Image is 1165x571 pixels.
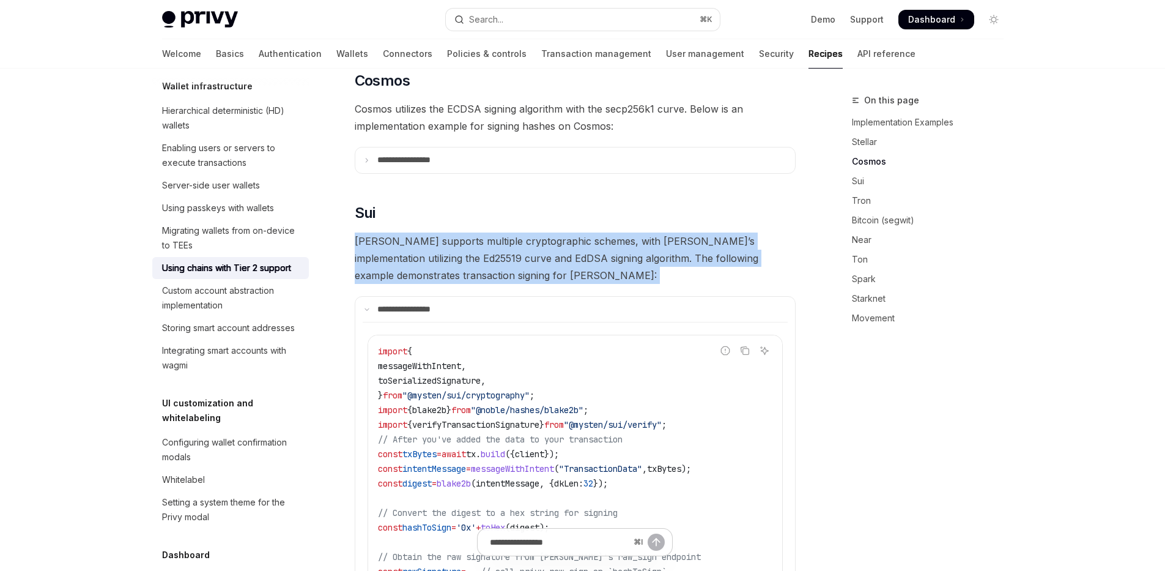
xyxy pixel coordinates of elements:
[152,174,309,196] a: Server-side user wallets
[852,269,1013,289] a: Spark
[559,463,642,474] span: "TransactionData"
[852,132,1013,152] a: Stellar
[466,463,471,474] span: =
[857,39,915,69] a: API reference
[152,431,309,468] a: Configuring wallet confirmation modals
[852,113,1013,132] a: Implementation Examples
[447,39,527,69] a: Policies & controls
[355,203,375,223] span: Sui
[162,396,309,425] h5: UI customization and whitelabeling
[539,419,544,430] span: }
[647,463,681,474] span: txBytes
[564,419,662,430] span: "@mysten/sui/verify"
[378,463,402,474] span: const
[437,449,442,460] span: =
[378,478,402,489] span: const
[152,197,309,219] a: Using passkeys with wallets
[583,405,588,416] span: ;
[378,346,407,357] span: import
[544,419,564,430] span: from
[162,472,205,487] div: Whitelabel
[162,223,301,253] div: Migrating wallets from on-device to TEEs
[152,317,309,339] a: Storing smart account addresses
[471,463,554,474] span: messageWithIntent
[378,360,461,371] span: messageWithIntent
[432,478,437,489] span: =
[355,233,796,284] span: [PERSON_NAME] supports multiple cryptographic schemes, with [PERSON_NAME]’s implementation utiliz...
[852,152,1013,171] a: Cosmos
[469,12,503,27] div: Search...
[383,39,432,69] a: Connectors
[355,100,796,135] span: Cosmos utilizes the ECDSA signing algorithm with the secp256k1 curve. Below is an implementation ...
[378,390,383,401] span: }
[378,375,481,386] span: toSerializedSignature
[152,280,309,316] a: Custom account abstraction implementation
[152,340,309,376] a: Integrating smart accounts with wagmi
[593,478,608,489] span: });
[152,257,309,279] a: Using chains with Tier 2 support
[162,283,301,313] div: Custom account abstraction implementation
[811,13,835,26] a: Demo
[515,449,544,460] span: client
[737,343,753,359] button: Copy the contents from the code block
[852,191,1013,211] a: Tron
[554,463,559,474] span: (
[852,171,1013,191] a: Sui
[216,39,244,69] a: Basics
[162,343,301,373] div: Integrating smart accounts with wagmi
[505,522,510,533] span: (
[378,522,402,533] span: const
[162,548,210,562] h5: Dashboard
[152,469,309,491] a: Whitelabel
[152,220,309,256] a: Migrating wallets from on-device to TEEs
[162,141,301,170] div: Enabling users or servers to execute transactions
[162,11,238,28] img: light logo
[152,491,309,528] a: Setting a system theme for the Privy modal
[456,522,476,533] span: '0x'
[451,522,456,533] span: =
[648,534,665,551] button: Send message
[402,478,432,489] span: digest
[378,507,618,518] span: // Convert the digest to a hex string for signing
[162,201,274,215] div: Using passkeys with wallets
[510,522,539,533] span: digest
[539,478,554,489] span: , {
[383,390,402,401] span: from
[852,250,1013,269] a: Ton
[481,522,505,533] span: toHex
[378,405,407,416] span: import
[539,522,549,533] span: );
[402,463,466,474] span: intentMessage
[666,39,744,69] a: User management
[481,375,486,386] span: ,
[759,39,794,69] a: Security
[162,321,295,335] div: Storing smart account addresses
[378,434,623,445] span: // After you've added the data to your transaction
[490,529,629,556] input: Ask a question...
[850,13,884,26] a: Support
[984,10,1004,29] button: Toggle dark mode
[583,478,593,489] span: 32
[437,478,471,489] span: blake2b
[162,495,301,524] div: Setting a system theme for the Privy modal
[412,405,446,416] span: blake2b
[407,419,412,430] span: {
[505,449,515,460] span: ({
[481,449,505,460] span: build
[471,405,583,416] span: "@noble/hashes/blake2b"
[162,261,291,275] div: Using chains with Tier 2 support
[152,100,309,136] a: Hierarchical deterministic (HD) wallets
[681,463,691,474] span: );
[446,405,451,416] span: }
[152,137,309,174] a: Enabling users or servers to execute transactions
[530,390,534,401] span: ;
[662,419,667,430] span: ;
[471,478,476,489] span: (
[852,230,1013,250] a: Near
[336,39,368,69] a: Wallets
[407,346,412,357] span: {
[554,478,583,489] span: dkLen:
[451,405,471,416] span: from
[642,463,647,474] span: ,
[476,449,481,460] span: .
